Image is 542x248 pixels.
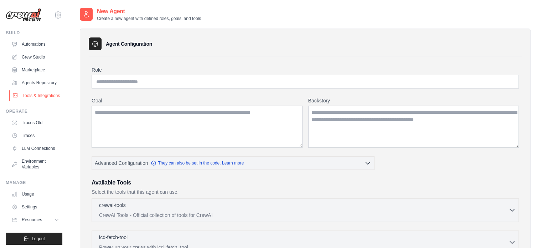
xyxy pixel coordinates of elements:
[95,160,148,167] span: Advanced Configuration
[97,16,201,21] p: Create a new agent with defined roles, goals, and tools
[308,97,519,104] label: Backstory
[9,64,62,76] a: Marketplace
[6,180,62,186] div: Manage
[9,117,62,128] a: Traces Old
[6,233,62,245] button: Logout
[99,202,126,209] p: crewai-tools
[151,160,244,166] a: They can also be set in the code. Learn more
[9,90,63,101] a: Tools & Integrations
[9,39,62,50] a: Automations
[6,8,41,22] img: Logo
[9,130,62,141] a: Traces
[92,66,519,74] label: Role
[92,97,303,104] label: Goal
[9,51,62,63] a: Crew Studio
[99,234,128,241] p: icd-fetch-tool
[106,40,152,47] h3: Agent Configuration
[9,156,62,173] a: Environment Variables
[92,157,374,169] button: Advanced Configuration They can also be set in the code. Learn more
[92,188,519,196] p: Select the tools that this agent can use.
[9,143,62,154] a: LLM Connections
[99,212,509,219] p: CrewAI Tools - Official collection of tools for CrewAI
[97,7,201,16] h2: New Agent
[9,77,62,88] a: Agents Repository
[9,188,62,200] a: Usage
[9,201,62,213] a: Settings
[22,217,42,223] span: Resources
[95,202,516,219] button: crewai-tools CrewAI Tools - Official collection of tools for CrewAI
[6,30,62,36] div: Build
[92,178,519,187] h3: Available Tools
[9,214,62,226] button: Resources
[32,236,45,242] span: Logout
[6,108,62,114] div: Operate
